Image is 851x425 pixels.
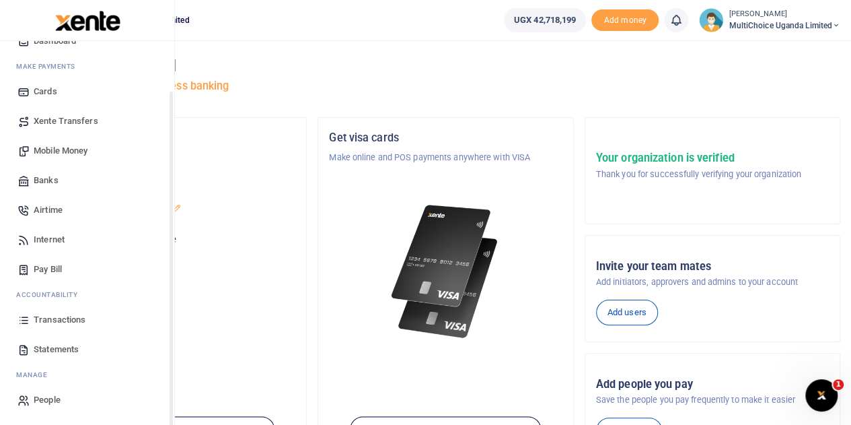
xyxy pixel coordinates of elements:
a: Banks [11,166,163,195]
span: Pay Bill [34,263,62,276]
iframe: Intercom live chat [805,379,838,412]
h5: UGX 42,718,199 [63,250,295,263]
span: MultiChoice Uganda Limited [729,20,840,32]
li: Toup your wallet [591,9,659,32]
h5: Your organization is verified [596,152,801,165]
a: Xente Transfers [11,106,163,136]
span: Transactions [34,313,85,327]
li: Ac [11,284,163,305]
span: 1 [833,379,844,390]
span: Dashboard [34,34,76,48]
h4: Hello [PERSON_NAME] [51,58,840,73]
a: profile-user [PERSON_NAME] MultiChoice Uganda Limited [699,8,840,32]
img: logo-large [55,11,120,31]
a: Transactions [11,305,163,335]
a: Statements [11,335,163,364]
h5: Account [63,183,295,197]
img: profile-user [699,8,723,32]
span: Internet [34,233,65,247]
span: People [34,393,61,407]
small: [PERSON_NAME] [729,9,840,20]
h5: Get visa cards [329,131,562,145]
li: Wallet ballance [498,8,591,32]
h5: Add people you pay [596,378,829,391]
a: UGX 42,718,199 [504,8,586,32]
span: Banks [34,174,59,187]
a: Mobile Money [11,136,163,166]
p: Thank you for successfully verifying your organization [596,168,801,181]
h5: Invite your team mates [596,260,829,273]
span: countability [26,290,77,300]
span: Mobile Money [34,144,87,158]
a: Add users [596,300,658,325]
p: MultiChoice Uganda Limited [63,151,295,164]
span: Cards [34,85,57,98]
span: Xente Transfers [34,115,98,128]
span: Statements [34,343,79,356]
p: MultiChoice Uganda Limited [63,203,295,217]
p: Your current account balance [63,233,295,247]
span: Add money [591,9,659,32]
p: Add initiators, approvers and admins to your account [596,275,829,289]
span: UGX 42,718,199 [514,13,576,27]
a: logo-small logo-large logo-large [54,15,120,25]
p: Save the people you pay frequently to make it easier [596,393,829,407]
a: Airtime [11,195,163,225]
a: Add money [591,14,659,24]
h5: Organization [63,131,295,145]
a: Internet [11,225,163,255]
a: People [11,385,163,415]
a: Pay Bill [11,255,163,284]
a: Cards [11,77,163,106]
span: Airtime [34,203,63,217]
span: ake Payments [23,61,75,71]
span: anage [23,370,48,380]
p: Make online and POS payments anywhere with VISA [329,151,562,164]
li: M [11,364,163,385]
li: M [11,56,163,77]
a: Dashboard [11,26,163,56]
img: xente-_physical_cards.png [387,197,504,347]
h5: Welcome to better business banking [51,79,840,93]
